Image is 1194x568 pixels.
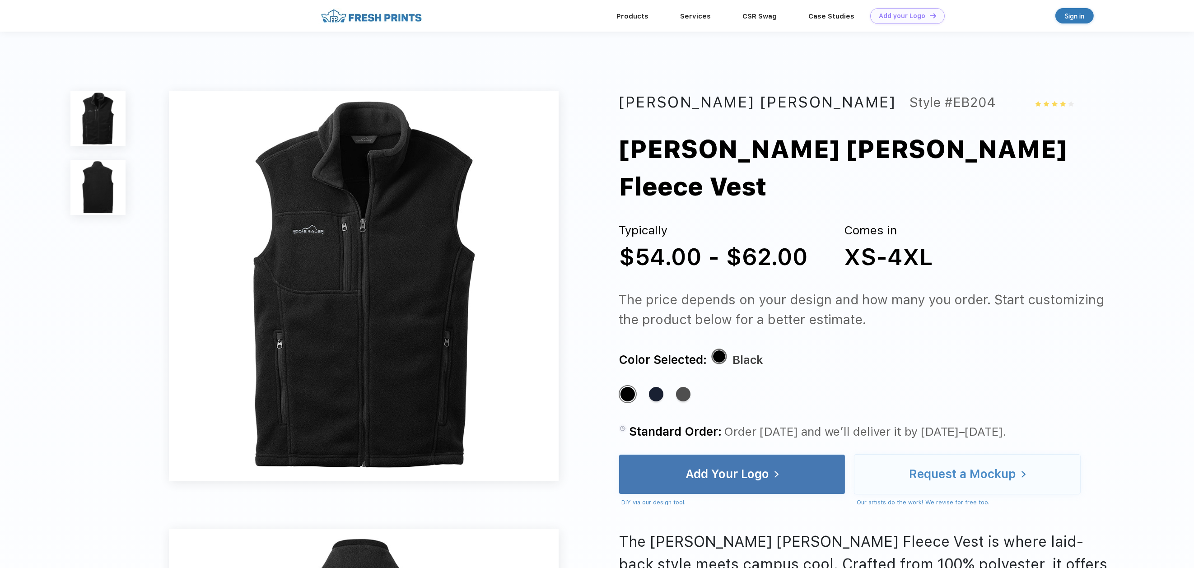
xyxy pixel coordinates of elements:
[621,498,845,507] div: DIY via our design tool.
[686,470,769,479] div: Add Your Logo
[616,12,648,20] a: Products
[676,387,690,401] div: Grey Steel
[70,91,126,146] img: func=resize&h=100
[619,130,1156,205] div: [PERSON_NAME] [PERSON_NAME] Fleece Vest
[620,387,635,401] div: Black
[1044,101,1049,107] img: yellow_star.svg
[1068,101,1074,107] img: gray_star.svg
[619,91,896,114] div: [PERSON_NAME] [PERSON_NAME]
[1021,471,1026,478] img: white arrow
[1060,101,1066,107] img: yellow_star.svg
[732,350,763,370] div: Black
[619,424,627,433] img: standard order
[70,160,126,215] img: func=resize&h=100
[629,424,722,438] span: Standard Order:
[1055,8,1094,23] a: Sign in
[844,221,933,239] div: Comes in
[619,350,707,370] div: Color Selected:
[649,387,663,401] div: River Blue Navy
[774,471,779,478] img: white arrow
[1052,101,1057,107] img: yellow_star.svg
[318,8,424,24] img: fo%20logo%202.webp
[619,221,808,239] div: Typically
[619,239,808,274] div: $54.00 - $62.00
[909,91,996,114] div: Style #EB204
[169,91,559,481] img: func=resize&h=640
[619,290,1108,330] div: The price depends on your design and how many you order. Start customizing the product below for ...
[1035,101,1041,107] img: yellow_star.svg
[879,12,925,20] div: Add your Logo
[724,424,1007,438] span: Order [DATE] and we’ll deliver it by [DATE]–[DATE].
[1065,11,1084,21] div: Sign in
[930,13,936,18] img: DT
[857,498,1081,507] div: Our artists do the work! We revise for free too.
[844,239,933,274] div: XS-4XL
[909,470,1016,479] div: Request a Mockup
